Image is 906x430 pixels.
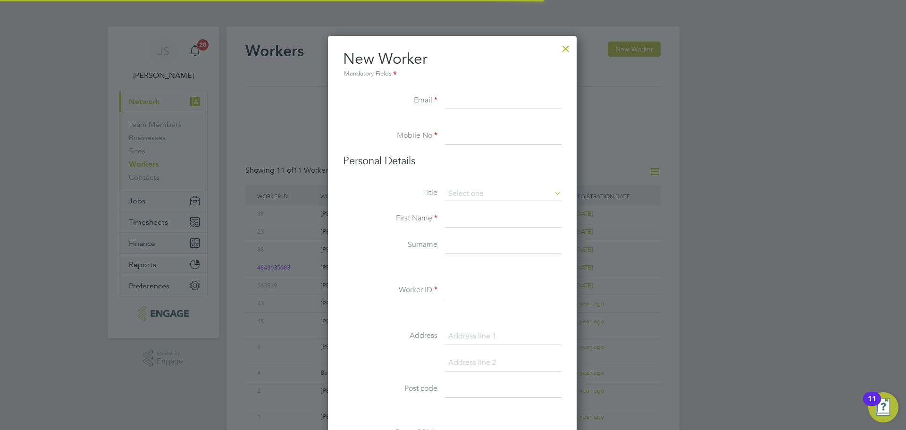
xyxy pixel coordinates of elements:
[868,392,898,422] button: Open Resource Center, 11 new notifications
[445,354,562,371] input: Address line 2
[868,399,876,411] div: 11
[343,240,437,250] label: Surname
[343,69,562,79] div: Mandatory Fields
[445,328,562,345] input: Address line 1
[445,187,562,201] input: Select one
[343,131,437,141] label: Mobile No
[343,285,437,295] label: Worker ID
[343,213,437,223] label: First Name
[343,331,437,341] label: Address
[343,188,437,198] label: Title
[343,95,437,105] label: Email
[343,154,562,168] h3: Personal Details
[343,384,437,394] label: Post code
[343,49,562,79] h2: New Worker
